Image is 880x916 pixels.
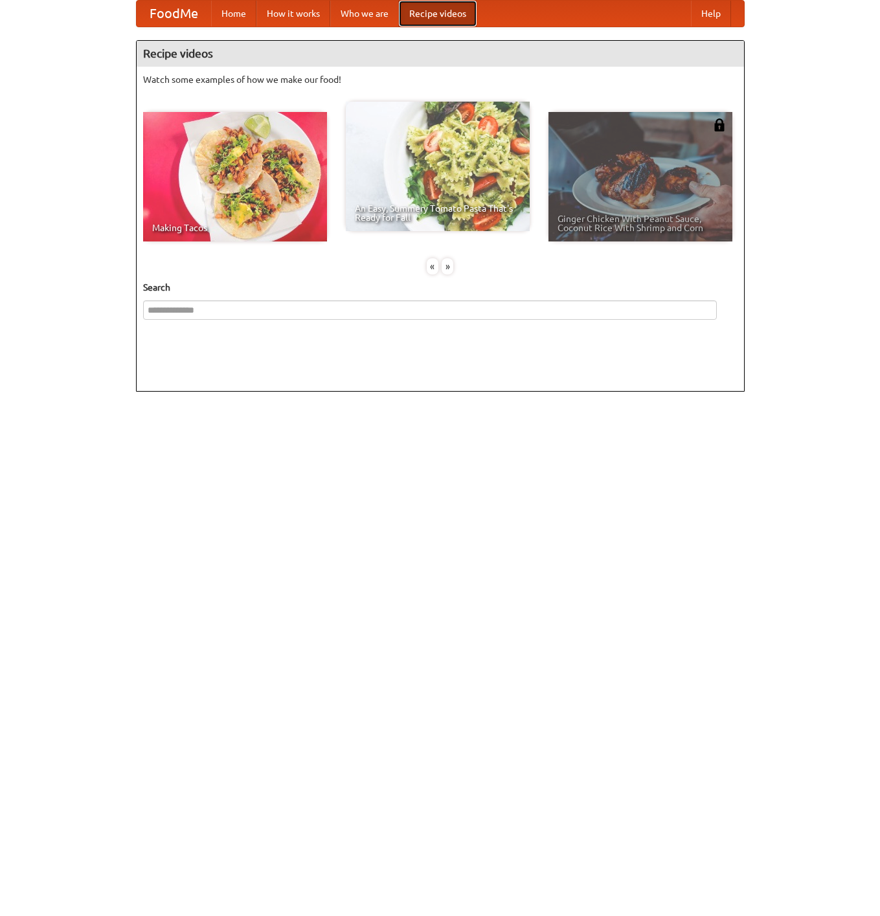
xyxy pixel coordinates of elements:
a: Home [211,1,256,27]
p: Watch some examples of how we make our food! [143,73,738,86]
a: Who we are [330,1,399,27]
img: 483408.png [713,118,726,131]
a: Help [691,1,731,27]
a: An Easy, Summery Tomato Pasta That's Ready for Fall [346,102,530,231]
a: Making Tacos [143,112,327,241]
a: Recipe videos [399,1,477,27]
h5: Search [143,281,738,294]
span: Making Tacos [152,223,318,232]
a: FoodMe [137,1,211,27]
div: « [427,258,438,274]
h4: Recipe videos [137,41,744,67]
div: » [442,258,453,274]
span: An Easy, Summery Tomato Pasta That's Ready for Fall [355,204,521,222]
a: How it works [256,1,330,27]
